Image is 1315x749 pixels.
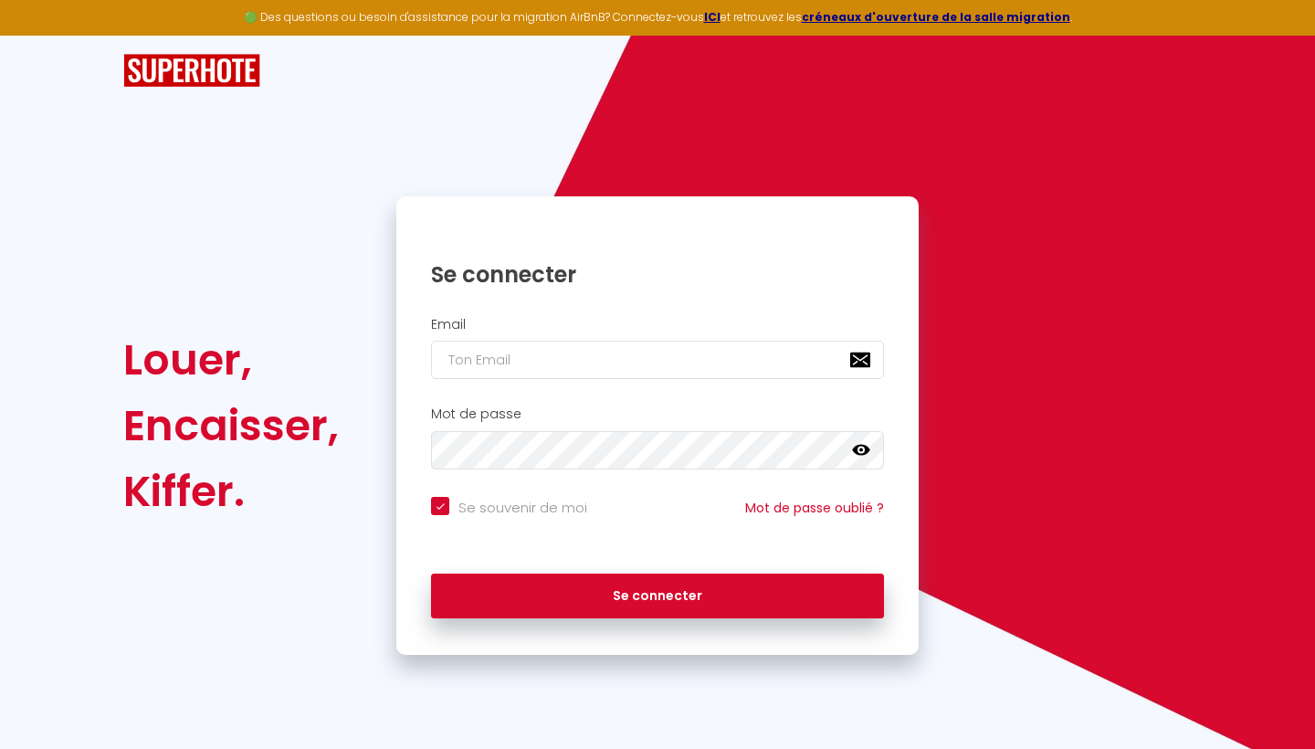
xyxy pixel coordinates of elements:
[123,393,339,459] div: Encaisser,
[431,574,884,619] button: Se connecter
[704,9,721,25] a: ICI
[123,54,260,88] img: SuperHote logo
[123,459,339,524] div: Kiffer.
[123,327,339,393] div: Louer,
[745,499,884,517] a: Mot de passe oublié ?
[431,406,884,422] h2: Mot de passe
[431,260,884,289] h1: Se connecter
[431,317,884,332] h2: Email
[431,341,884,379] input: Ton Email
[802,9,1070,25] a: créneaux d'ouverture de la salle migration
